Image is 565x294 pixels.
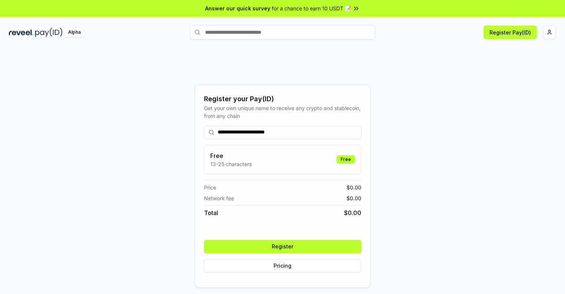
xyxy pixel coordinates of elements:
[64,28,85,37] div: Alpha
[347,194,361,202] span: $ 0.00
[204,94,361,104] div: Register your Pay(ID)
[9,28,34,37] img: reveel_dark
[347,184,361,191] span: $ 0.00
[204,259,361,272] button: Pricing
[484,26,537,39] button: Register Pay(ID)
[272,4,351,12] span: for a chance to earn 10 USDT 📝
[337,155,355,163] div: Free
[204,194,234,202] span: Network fee
[35,28,63,37] img: pay_id
[205,4,270,12] span: Answer our quick survey
[210,160,252,168] p: 13-25 characters
[210,151,252,160] h3: Free
[344,208,361,217] span: $ 0.00
[204,208,218,217] span: Total
[204,104,361,120] div: Get your own unique name to receive any crypto and stablecoin, from any chain
[204,184,216,191] span: Price
[204,240,361,253] button: Register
